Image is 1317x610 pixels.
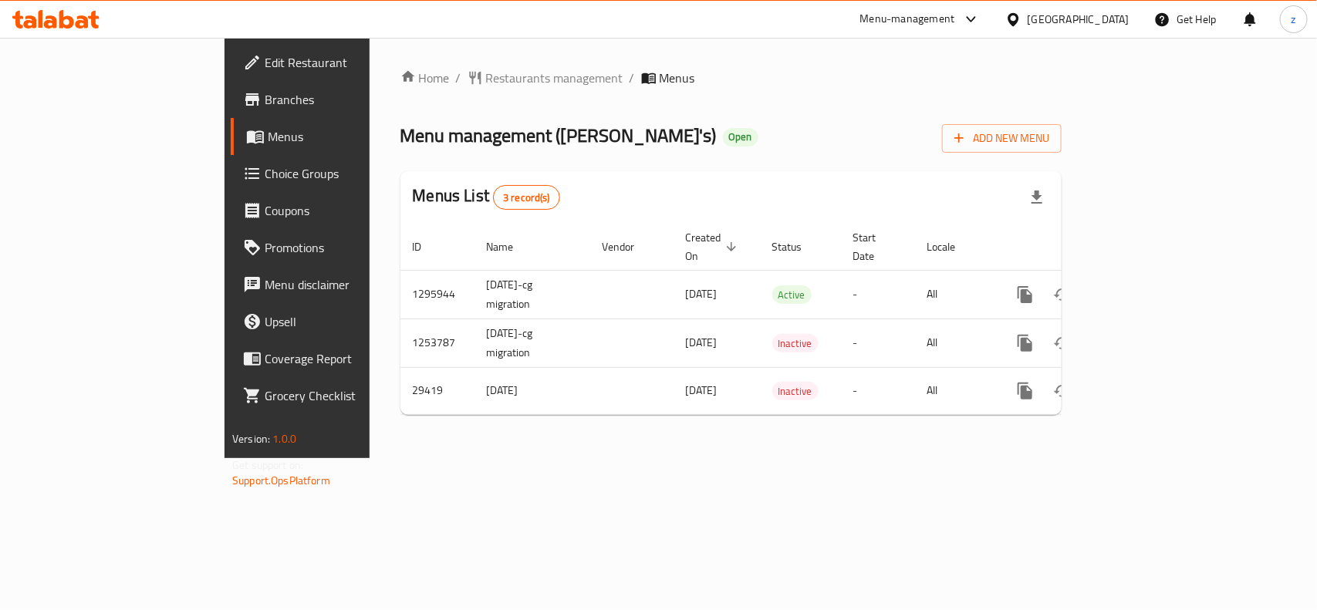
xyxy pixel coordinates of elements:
span: Locale [927,238,976,256]
span: Vendor [603,238,655,256]
th: Actions [995,224,1167,271]
span: Version: [232,429,270,449]
span: Grocery Checklist [265,386,432,405]
div: Total records count [493,185,560,210]
span: [DATE] [686,332,718,352]
td: - [841,367,915,414]
button: Change Status [1044,372,1081,409]
a: Upsell [231,303,444,340]
span: [DATE] [686,284,718,304]
div: [GEOGRAPHIC_DATA] [1028,11,1130,28]
a: Grocery Checklist [231,377,444,414]
span: Name [487,238,534,256]
table: enhanced table [400,224,1167,415]
span: Active [772,286,812,304]
span: [DATE] [686,380,718,400]
span: Promotions [265,238,432,257]
div: Inactive [772,382,819,400]
nav: breadcrumb [400,69,1062,87]
div: Open [723,128,758,147]
span: Upsell [265,312,432,331]
li: / [630,69,635,87]
span: 3 record(s) [494,190,559,205]
span: Branches [265,90,432,109]
button: Change Status [1044,276,1081,313]
button: Add New Menu [942,124,1062,153]
div: Export file [1018,179,1055,216]
div: Inactive [772,334,819,352]
a: Menus [231,118,444,155]
a: Promotions [231,229,444,266]
span: Add New Menu [954,129,1049,148]
span: Menus [268,127,432,146]
span: Start Date [853,228,897,265]
td: - [841,318,915,367]
button: more [1007,372,1044,409]
span: ID [413,238,442,256]
a: Menu disclaimer [231,266,444,303]
span: 1.0.0 [272,429,296,449]
span: Restaurants management [486,69,623,87]
a: Coverage Report [231,340,444,377]
span: Coverage Report [265,349,432,368]
div: Menu-management [860,10,955,29]
a: Choice Groups [231,155,444,192]
span: Created On [686,228,741,265]
span: Get support on: [232,455,303,475]
div: Active [772,285,812,304]
span: Menu disclaimer [265,275,432,294]
td: All [915,367,995,414]
button: more [1007,276,1044,313]
span: Inactive [772,383,819,400]
button: more [1007,325,1044,362]
span: Open [723,130,758,143]
span: Choice Groups [265,164,432,183]
li: / [456,69,461,87]
span: z [1292,11,1296,28]
a: Edit Restaurant [231,44,444,81]
a: Branches [231,81,444,118]
span: Inactive [772,335,819,352]
h2: Menus List [413,184,560,210]
span: Coupons [265,201,432,220]
a: Support.OpsPlatform [232,470,330,490]
a: Restaurants management [468,69,623,87]
td: All [915,318,995,367]
td: [DATE]-cg migration [474,270,590,318]
button: Change Status [1044,325,1081,362]
span: Menu management ( [PERSON_NAME]'s ) [400,118,717,153]
td: [DATE] [474,367,590,414]
td: [DATE]-cg migration [474,318,590,367]
span: Edit Restaurant [265,53,432,72]
span: Menus [660,69,695,87]
a: Coupons [231,192,444,229]
td: - [841,270,915,318]
td: All [915,270,995,318]
span: Status [772,238,822,256]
